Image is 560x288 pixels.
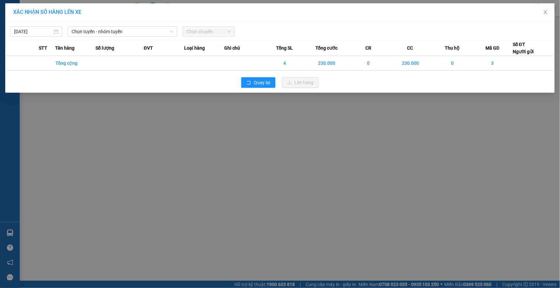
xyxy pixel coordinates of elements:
span: Loại hàng [184,44,205,52]
span: ĐVT [144,44,153,52]
span: down [170,30,174,34]
span: Tổng SL [276,44,293,52]
span: close [543,10,548,15]
td: 230.000 [305,56,349,71]
td: 4 [265,56,305,71]
div: Số ĐT Người gửi [513,41,534,55]
span: Mã GD [485,44,499,52]
span: XÁC NHẬN SỐ HÀNG LÊN XE [13,9,81,15]
td: 3 [472,56,513,71]
span: Tổng cước [315,44,337,52]
span: Số lượng [96,44,114,52]
td: 0 [432,56,473,71]
span: Ghi chú [225,44,240,52]
td: 0 [349,56,389,71]
td: 230.000 [389,56,432,71]
span: CC [407,44,413,52]
span: Quay lại [254,79,270,86]
span: CR [365,44,371,52]
span: rollback [247,80,251,85]
span: STT [39,44,47,52]
span: Tên hàng [55,44,75,52]
span: Chọn tuyến - nhóm tuyến [72,27,173,36]
button: uploadLên hàng [282,77,319,88]
button: Close [536,3,555,22]
span: Chọn chuyến [186,27,231,36]
button: rollbackQuay lại [241,77,275,88]
span: Thu hộ [445,44,460,52]
input: 11/09/2025 [14,28,53,35]
td: Tổng cộng [55,56,96,71]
